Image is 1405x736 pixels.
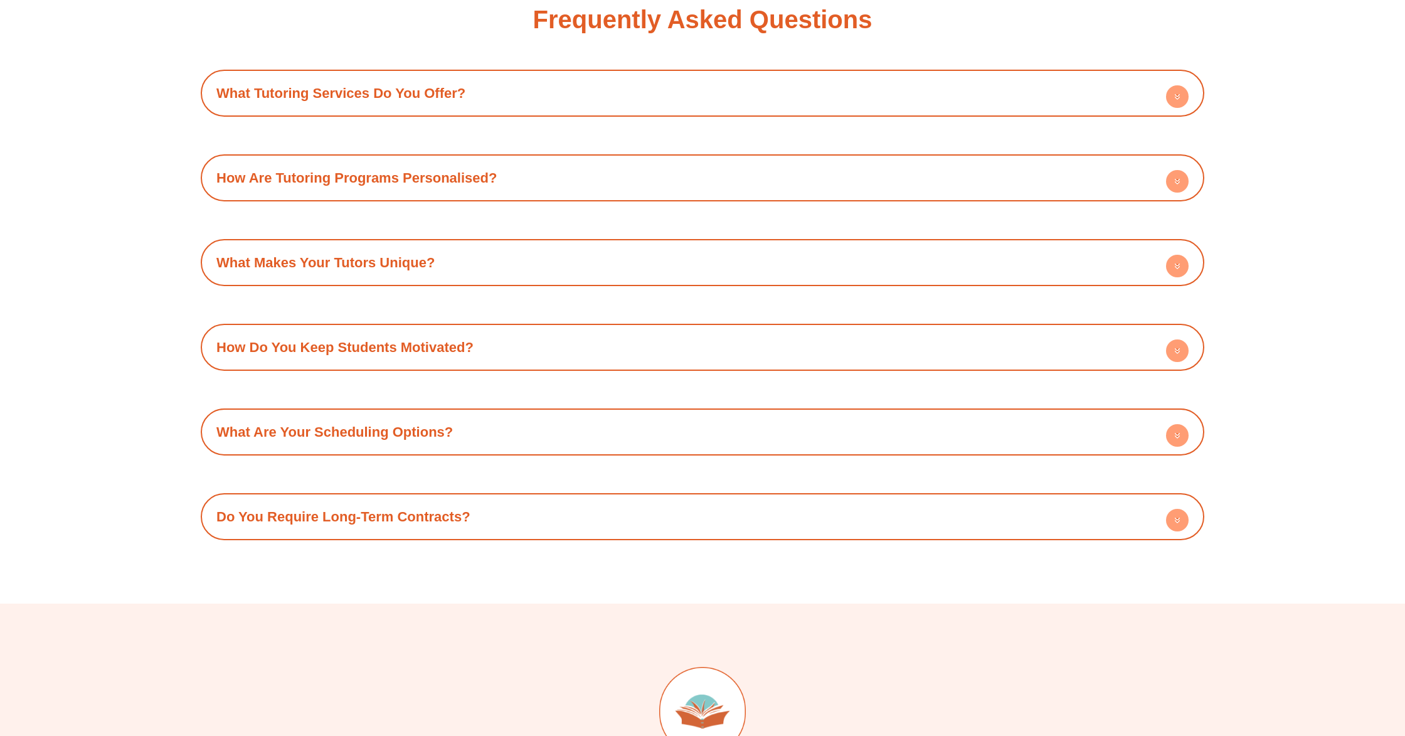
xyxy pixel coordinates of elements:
[207,76,1198,110] h4: What Tutoring Services Do You Offer?
[533,7,872,32] h3: Frequently Asked Questions
[1190,594,1405,736] iframe: Chat Widget
[216,509,470,525] a: Do You Require Long-Term Contracts?
[216,339,474,355] a: How Do You Keep Students Motivated?
[207,161,1198,195] h4: How Are Tutoring Programs Personalised?
[207,415,1198,449] h4: What Are Your Scheduling Options?
[216,255,435,270] a: What Makes Your Tutors Unique?
[207,499,1198,534] h4: Do You Require Long-Term Contracts?
[207,245,1198,280] h4: What Makes Your Tutors Unique?
[216,170,497,186] a: How Are Tutoring Programs Personalised?
[216,424,453,440] a: What Are Your Scheduling Options?
[207,330,1198,365] h4: How Do You Keep Students Motivated?
[216,85,465,101] a: What Tutoring Services Do You Offer?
